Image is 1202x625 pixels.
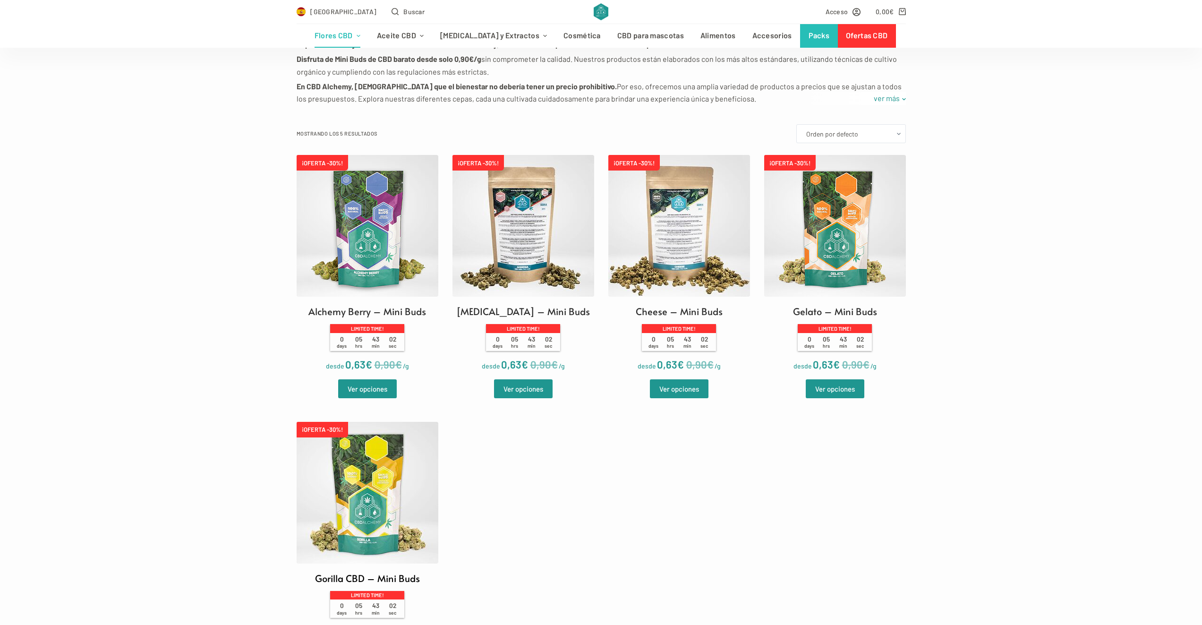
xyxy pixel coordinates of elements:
span: desde [482,362,500,370]
a: Ofertas CBD [838,24,896,48]
bdi: 0,90 [842,358,870,370]
span: 43 [523,335,540,349]
span: 43 [835,335,852,349]
a: Cosmética [555,24,609,48]
h2: Gelato – Mini Buds [793,304,877,318]
a: Elige las opciones para “Gelato - Mini Buds” [806,379,864,398]
p: Limited time! [330,324,404,333]
span: min [372,610,380,616]
span: € [833,358,840,370]
a: Elige las opciones para “Amnesia - Mini Buds” [494,379,553,398]
select: Pedido de la tienda [796,124,906,143]
span: 43 [367,602,384,616]
a: Aceite CBD [368,24,432,48]
span: hrs [355,343,362,349]
span: sec [389,610,396,616]
span: days [648,343,658,349]
span: € [521,358,528,370]
p: Limited time! [798,324,871,333]
span: ¡OFERTA -30%! [608,155,660,171]
span: 0 [333,335,350,349]
p: Por eso, ofrecemos una amplia variedad de productos a precios que se ajustan a todos los presupue... [297,80,906,105]
bdi: 0,90 [375,358,402,370]
h2: [MEDICAL_DATA] – Mini Buds [456,304,590,318]
span: Acceso [826,6,848,17]
span: hrs [511,343,518,349]
span: ¡OFERTA -30%! [764,155,816,171]
a: ¡OFERTA -30%! Cheese – Mini Buds Limited time! 0days 05hrs 43min 02sec desde 0,63€/g [608,155,750,373]
span: 0 [333,602,350,616]
span: 02 [852,335,869,349]
bdi: 0,63 [345,358,372,370]
button: Abrir formulario de búsqueda [392,6,425,17]
a: Alimentos [692,24,744,48]
span: min [683,343,691,349]
strong: En CBD Alchemy, [DEMOGRAPHIC_DATA] que el bienestar no debería tener un precio prohibitivo. [297,82,617,91]
a: ¡OFERTA -30%! [MEDICAL_DATA] – Mini Buds Limited time! 0days 05hrs 43min 02sec desde 0,63€/g [452,155,594,373]
span: € [863,358,870,370]
span: 02 [540,335,557,349]
nav: Menú de cabecera [306,24,896,48]
span: min [839,343,847,349]
span: 0 [645,335,662,349]
span: hrs [823,343,830,349]
span: sec [389,343,396,349]
span: [GEOGRAPHIC_DATA] [310,6,376,17]
a: ¡OFERTA -30%! Gelato – Mini Buds Limited time! 0days 05hrs 43min 02sec desde 0,63€/g [764,155,906,373]
span: ¡OFERTA -30%! [297,155,348,171]
a: Carro de compra [876,6,905,17]
bdi: 0,90 [686,358,714,370]
span: € [395,358,402,370]
span: 05 [818,335,835,349]
a: CBD para mascotas [609,24,692,48]
p: sin comprometer la calidad. Nuestros productos están elaborados con los más altos estándares, uti... [297,53,906,78]
span: Buscar [403,6,425,17]
span: sec [545,343,552,349]
span: days [804,343,814,349]
a: Packs [800,24,838,48]
bdi: 0,00 [876,8,894,16]
bdi: 0,63 [501,358,528,370]
span: ¡OFERTA -30%! [452,155,504,171]
span: € [551,358,558,370]
p: Mostrando los 5 resultados [297,129,377,138]
a: ver más [868,92,906,104]
a: Acceso [826,6,861,17]
span: € [677,358,684,370]
span: 05 [506,335,523,349]
h2: Cheese – Mini Buds [636,304,723,318]
span: /g [403,362,409,370]
span: /g [715,362,721,370]
span: € [889,8,894,16]
span: days [337,610,347,616]
span: hrs [667,343,674,349]
span: /g [870,362,877,370]
span: 02 [384,602,401,616]
bdi: 0,63 [657,358,684,370]
span: 0 [801,335,818,349]
span: 43 [367,335,384,349]
span: 0 [489,335,506,349]
bdi: 0,90 [530,358,558,370]
a: Elige las opciones para “Cheese - Mini Buds” [650,379,708,398]
span: 43 [679,335,696,349]
span: € [366,358,372,370]
a: [MEDICAL_DATA] y Extractos [432,24,555,48]
span: min [528,343,536,349]
h2: Gorilla CBD – Mini Buds [315,571,420,585]
bdi: 0,63 [813,358,840,370]
span: 02 [384,335,401,349]
span: days [493,343,503,349]
img: ES Flag [297,7,306,17]
span: min [372,343,380,349]
a: Flores CBD [306,24,368,48]
span: desde [638,362,656,370]
p: Limited time! [486,324,560,333]
span: days [337,343,347,349]
span: desde [793,362,812,370]
a: ¡OFERTA -30%! Alchemy Berry – Mini Buds Limited time! 0days 05hrs 43min 02sec desde 0,63€/g [297,155,438,373]
span: /g [559,362,565,370]
strong: Disfruta de Mini Buds de CBD barato desde solo 0,90€/g [297,54,481,63]
span: 05 [350,335,367,349]
p: Limited time! [642,324,716,333]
